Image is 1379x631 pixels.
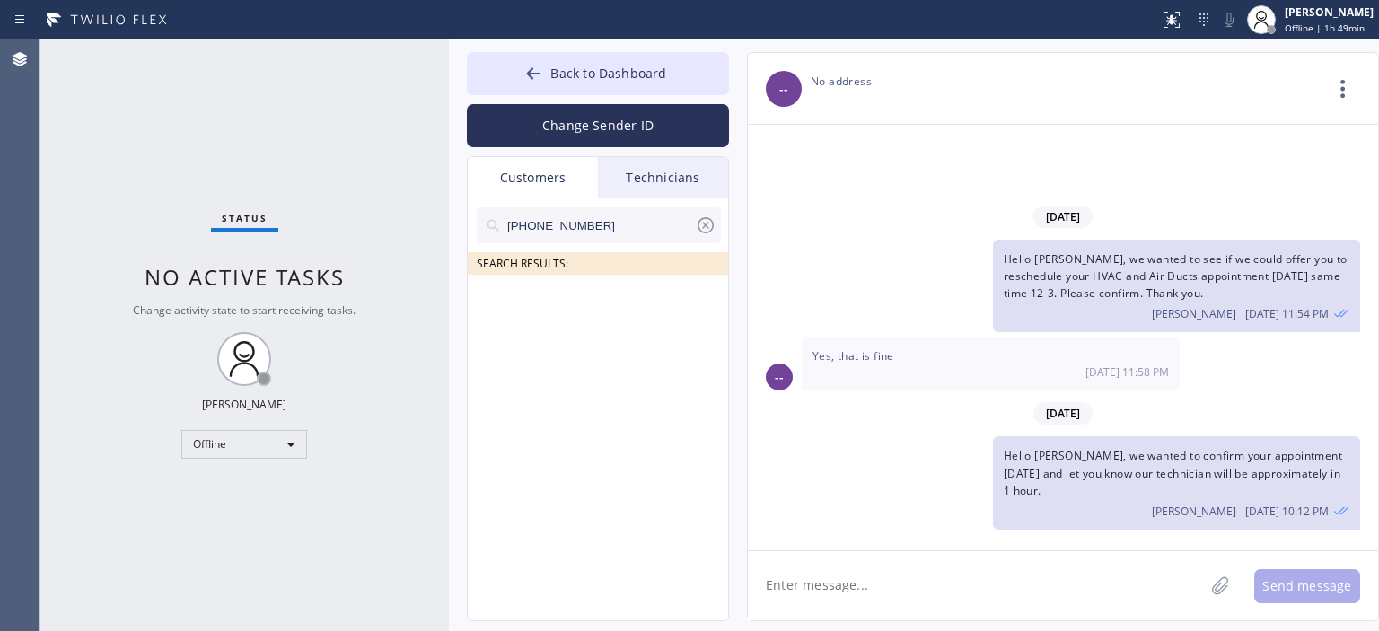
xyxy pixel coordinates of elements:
[1245,504,1329,519] span: [DATE] 10:12 PM
[550,65,666,82] span: Back to Dashboard
[993,240,1360,333] div: 09/04/2025 9:54 AM
[1152,504,1236,519] span: [PERSON_NAME]
[1245,306,1329,321] span: [DATE] 11:54 PM
[202,397,286,412] div: [PERSON_NAME]
[775,367,784,388] span: --
[1152,306,1236,321] span: [PERSON_NAME]
[811,71,872,92] div: No address
[477,256,568,271] span: SEARCH RESULTS:
[993,436,1360,530] div: 09/10/2025 9:12 AM
[598,157,728,198] div: Technicians
[181,430,307,459] div: Offline
[1085,364,1169,380] span: [DATE] 11:58 PM
[812,348,894,364] span: Yes, that is fine
[1004,448,1342,497] span: Hello [PERSON_NAME], we wanted to confirm your appointment [DATE] and let you know our technician...
[1033,402,1093,425] span: [DATE]
[145,262,345,292] span: No active tasks
[467,52,729,95] button: Back to Dashboard
[779,79,788,100] span: --
[802,337,1180,390] div: 09/04/2025 9:58 AM
[1285,22,1365,34] span: Offline | 1h 49min
[505,207,695,243] input: Search
[1033,206,1093,228] span: [DATE]
[1217,7,1242,32] button: Mute
[133,302,356,318] span: Change activity state to start receiving tasks.
[467,104,729,147] button: Change Sender ID
[1004,251,1348,301] span: Hello [PERSON_NAME], we wanted to see if we could offer you to reschedule your HVAC and Air Ducts...
[1285,4,1374,20] div: [PERSON_NAME]
[468,157,598,198] div: Customers
[1254,569,1360,603] button: Send message
[222,212,268,224] span: Status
